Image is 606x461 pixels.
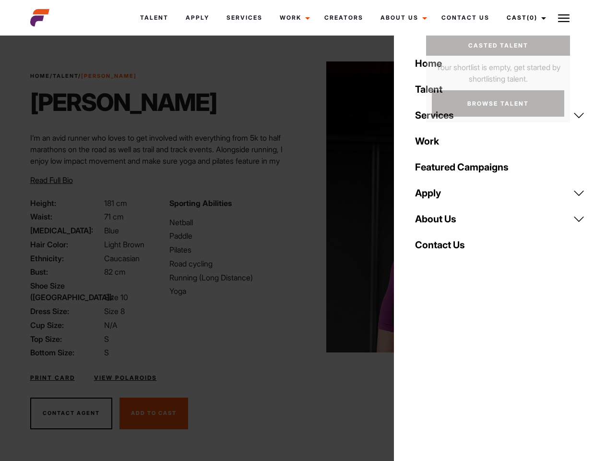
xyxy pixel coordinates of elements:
li: Running (Long Distance) [169,272,297,283]
span: Dress Size: [30,305,102,317]
p: I’m an avid runner who loves to get involved with everything from 5k to half marathons on the roa... [30,132,297,190]
a: Cast(0) [498,5,552,31]
a: Services [218,5,271,31]
img: Burger icon [558,12,570,24]
a: Creators [316,5,372,31]
h1: [PERSON_NAME] [30,88,217,117]
img: cropped-aefm-brand-fav-22-square.png [30,8,49,27]
span: Hair Color: [30,239,102,250]
span: Waist: [30,211,102,222]
li: Road cycling [169,258,297,269]
li: Paddle [169,230,297,242]
a: Talent [53,73,78,79]
span: Bottom Size: [30,347,102,358]
a: Talent [409,76,591,102]
a: View Polaroids [94,374,157,382]
span: Height: [30,197,102,209]
span: Cup Size: [30,319,102,331]
span: Read Full Bio [30,175,73,185]
a: Contact Us [433,5,498,31]
a: Talent [131,5,177,31]
span: 181 cm [104,198,127,208]
span: 71 cm [104,212,124,221]
span: Shoe Size ([GEOGRAPHIC_DATA]): [30,280,102,303]
li: Netball [169,217,297,228]
li: Yoga [169,285,297,297]
a: About Us [372,5,433,31]
button: Read Full Bio [30,174,73,186]
strong: [PERSON_NAME] [81,73,137,79]
span: Top Size: [30,333,102,345]
span: / / [30,72,137,80]
button: Add To Cast [119,398,188,429]
span: Bust: [30,266,102,278]
span: N/A [104,320,118,330]
span: Ethnicity: [30,253,102,264]
span: S [104,334,109,344]
span: Add To Cast [131,410,177,416]
a: Home [409,50,591,76]
a: Browse Talent [432,90,564,117]
a: Work [271,5,316,31]
span: [MEDICAL_DATA]: [30,225,102,236]
span: Light Brown [104,240,144,249]
button: Contact Agent [30,398,112,429]
span: Caucasian [104,254,140,263]
a: Casted Talent [426,36,570,56]
span: (0) [527,14,537,21]
span: Blue [104,226,119,235]
a: Apply [177,5,218,31]
a: Apply [409,180,591,206]
a: Contact Us [409,232,591,258]
span: Size 10 [104,292,128,302]
a: About Us [409,206,591,232]
a: Work [409,128,591,154]
li: Pilates [169,244,297,255]
span: S [104,348,109,357]
span: Size 8 [104,306,125,316]
strong: Sporting Abilities [169,198,232,208]
a: Featured Campaigns [409,154,591,180]
a: Home [30,73,50,79]
a: Print Card [30,374,75,382]
span: 82 cm [104,267,126,277]
p: Your shortlist is empty, get started by shortlisting talent. [426,56,570,85]
a: Services [409,102,591,128]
